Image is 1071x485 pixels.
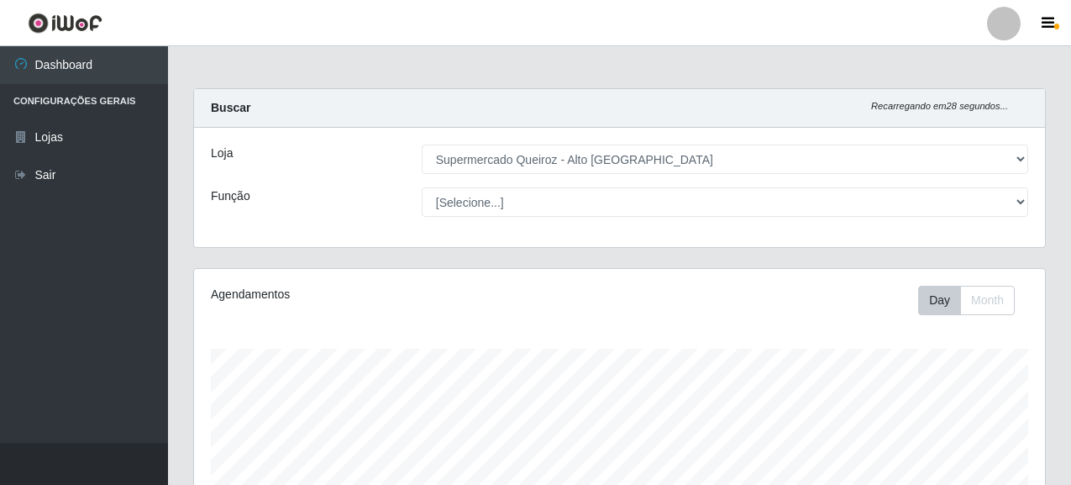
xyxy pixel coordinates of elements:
[960,286,1015,315] button: Month
[211,286,537,303] div: Agendamentos
[28,13,102,34] img: CoreUI Logo
[211,101,250,114] strong: Buscar
[918,286,1015,315] div: First group
[211,187,250,205] label: Função
[871,101,1008,111] i: Recarregando em 28 segundos...
[211,145,233,162] label: Loja
[918,286,1028,315] div: Toolbar with button groups
[918,286,961,315] button: Day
